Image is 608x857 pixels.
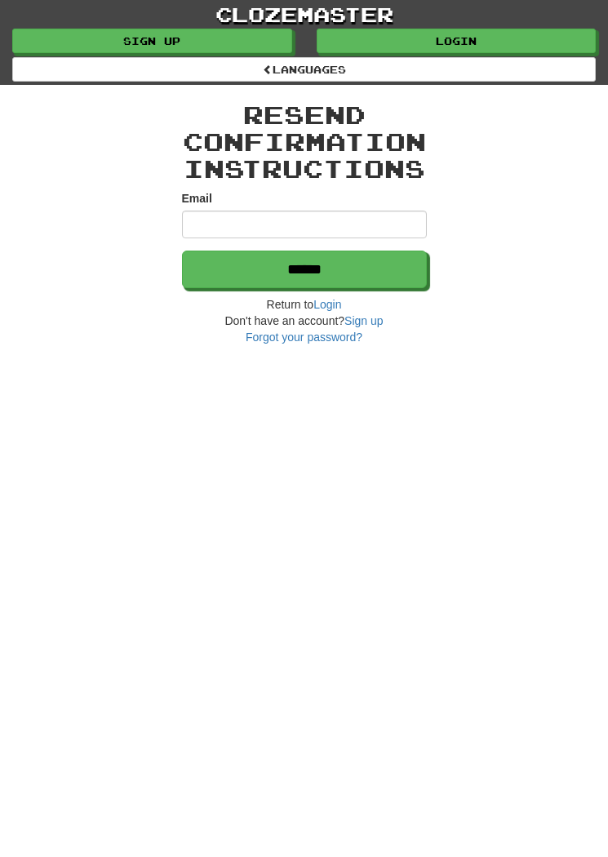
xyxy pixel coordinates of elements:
[313,298,341,311] a: Login
[12,57,596,82] a: Languages
[12,29,292,53] a: Sign up
[317,29,597,53] a: Login
[344,314,383,327] a: Sign up
[182,296,427,345] div: Return to Don't have an account?
[182,190,212,206] label: Email
[182,101,427,182] h2: Resend confirmation instructions
[246,331,362,344] a: Forgot your password?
